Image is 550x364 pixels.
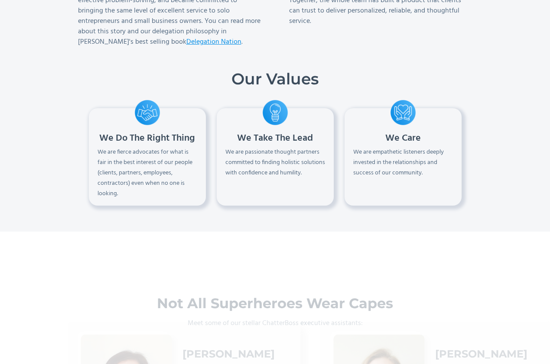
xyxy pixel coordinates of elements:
p: We are passionate thought partners committed to finding holistic solutions with confidence and hu... [225,147,325,178]
iframe: Drift Widget Chat Controller [507,321,540,354]
h1: We Care [385,134,421,143]
p: We are empathetic listeners deeply invested in the relationships and success of our community. [353,147,453,178]
div: Meet the assistants [226,280,325,287]
h3: [PERSON_NAME] [435,348,527,361]
h1: We Do The Right Thing [99,134,195,143]
a: Delegation Nation [186,36,241,48]
p: We are fierce advocates for what is fair in the best interest of our people (clients, partners, e... [98,147,197,199]
h1: We Take The Lead [237,134,313,143]
p: Meet some of our stellar ChatterBoss executive assistants: [188,318,363,329]
h1: Our Values [72,69,479,89]
h2: Not All Superheroes Wear Capes [157,295,393,312]
h3: [PERSON_NAME] [182,348,275,361]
